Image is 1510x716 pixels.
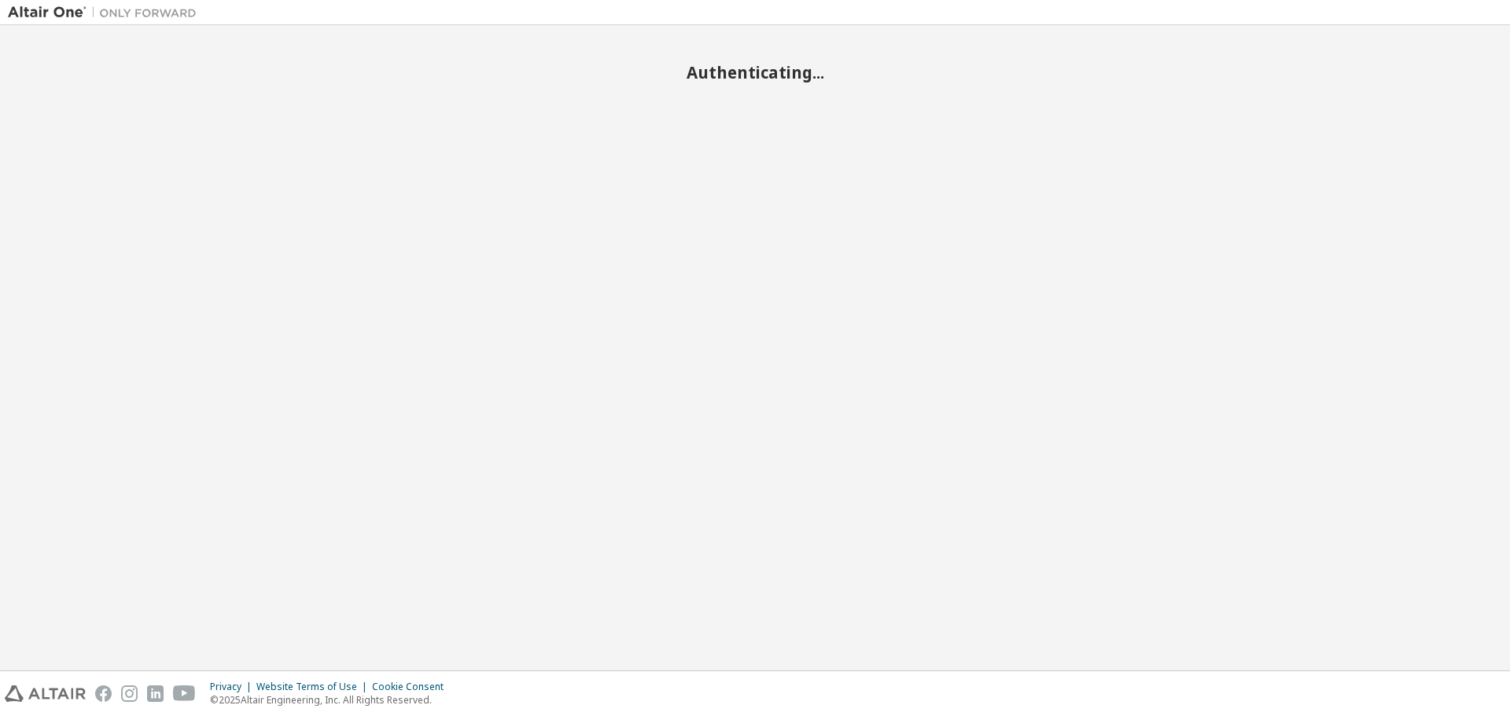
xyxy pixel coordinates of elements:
img: Altair One [8,5,204,20]
p: © 2025 Altair Engineering, Inc. All Rights Reserved. [210,693,453,707]
img: linkedin.svg [147,685,164,702]
img: altair_logo.svg [5,685,86,702]
h2: Authenticating... [8,62,1502,83]
div: Cookie Consent [372,681,453,693]
img: instagram.svg [121,685,138,702]
img: youtube.svg [173,685,196,702]
img: facebook.svg [95,685,112,702]
div: Website Terms of Use [256,681,372,693]
div: Privacy [210,681,256,693]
